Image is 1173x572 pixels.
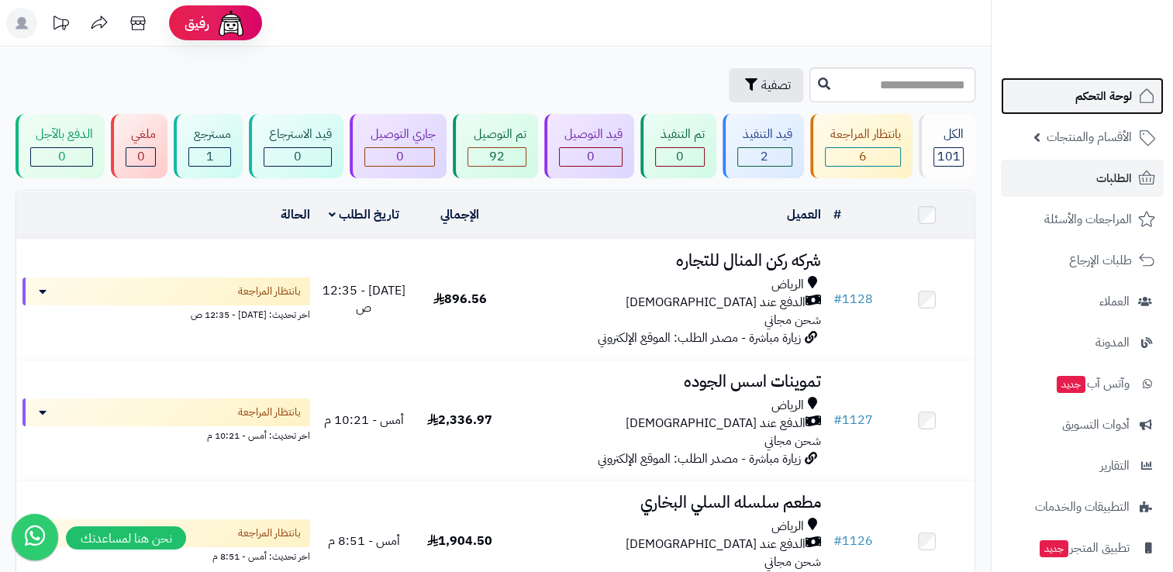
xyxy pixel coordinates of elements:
[1001,365,1164,402] a: وآتس آبجديد
[625,415,805,432] span: الدفع عند [DEMOGRAPHIC_DATA]
[1100,455,1130,477] span: التقارير
[625,536,805,553] span: الدفع عند [DEMOGRAPHIC_DATA]
[1044,208,1132,230] span: المراجعات والأسئلة
[396,147,404,166] span: 0
[364,126,435,143] div: جاري التوصيل
[833,205,840,224] a: #
[1040,540,1068,557] span: جديد
[238,405,301,420] span: بانتظار المراجعة
[625,294,805,312] span: الدفع عند [DEMOGRAPHIC_DATA]
[807,114,916,178] a: بانتظار المراجعة 6
[1001,283,1164,320] a: العملاء
[514,494,821,512] h3: مطعم سلسله السلي البخاري
[22,305,310,322] div: اخر تحديث: [DATE] - 12:35 ص
[58,147,66,166] span: 0
[637,114,719,178] a: تم التنفيذ 0
[541,114,637,178] a: قيد التوصيل 0
[22,547,310,563] div: اخر تحديث: أمس - 8:51 م
[489,147,505,166] span: 92
[833,411,841,429] span: #
[1055,373,1130,395] span: وآتس آب
[1095,332,1130,353] span: المدونة
[1001,406,1164,443] a: أدوات التسويق
[246,114,347,178] a: قيد الاسترجاع 0
[1001,242,1164,279] a: طلبات الإرجاع
[347,114,450,178] a: جاري التوصيل 0
[264,126,332,143] div: قيد الاسترجاع
[771,518,803,536] span: الرياض
[329,205,399,224] a: تاريخ الطلب
[1096,167,1132,189] span: الطلبات
[560,148,622,166] div: 0
[216,8,247,39] img: ai-face.png
[859,147,867,166] span: 6
[450,114,540,178] a: تم التوصيل 92
[1047,126,1132,148] span: الأقسام والمنتجات
[764,553,820,571] span: شحن مجاني
[41,8,80,43] a: تحديثات المنصة
[825,126,901,143] div: بانتظار المراجعة
[916,114,978,178] a: الكل101
[833,532,872,550] a: #1126
[427,411,492,429] span: 2,336.97
[587,147,595,166] span: 0
[1001,447,1164,484] a: التقارير
[514,252,821,270] h3: شركه ركن المنال للتجاره
[559,126,623,143] div: قيد التوصيل
[1001,160,1164,197] a: الطلبات
[427,532,492,550] span: 1,904.50
[22,426,310,443] div: اخر تحديث: أمس - 10:21 م
[108,114,171,178] a: ملغي 0
[1001,201,1164,238] a: المراجعات والأسئلة
[764,432,820,450] span: شحن مجاني
[12,114,108,178] a: الدفع بالآجل 0
[433,290,487,308] span: 896.56
[126,148,155,166] div: 0
[833,290,841,308] span: #
[1001,529,1164,567] a: تطبيق المتجرجديد
[1069,250,1132,271] span: طلبات الإرجاع
[31,148,92,166] div: 0
[324,411,404,429] span: أمس - 10:21 م
[656,148,704,166] div: 0
[833,290,872,308] a: #1128
[761,147,768,166] span: 2
[833,411,872,429] a: #1127
[1001,78,1164,115] a: لوحة التحكم
[655,126,705,143] div: تم التنفيذ
[1035,496,1130,518] span: التطبيقات والخدمات
[281,205,310,224] a: الحالة
[1001,488,1164,525] a: التطبيقات والخدمات
[137,147,145,166] span: 0
[937,147,960,166] span: 101
[206,147,214,166] span: 1
[719,114,807,178] a: قيد التنفيذ 2
[729,68,803,102] button: تصفية
[833,532,841,550] span: #
[1068,41,1158,74] img: logo-2.png
[440,205,479,224] a: الإجمالي
[1099,291,1130,312] span: العملاء
[238,284,301,299] span: بانتظار المراجعة
[185,14,209,33] span: رفيق
[737,126,792,143] div: قيد التنفيذ
[1038,537,1130,559] span: تطبيق المتجر
[514,373,821,391] h3: تموينات اسس الجوده
[738,148,792,166] div: 2
[1001,324,1164,361] a: المدونة
[1057,376,1085,393] span: جديد
[365,148,434,166] div: 0
[597,329,800,347] span: زيارة مباشرة - مصدر الطلب: الموقع الإلكتروني
[933,126,964,143] div: الكل
[171,114,246,178] a: مسترجع 1
[786,205,820,224] a: العميل
[764,311,820,329] span: شحن مجاني
[189,148,230,166] div: 1
[771,276,803,294] span: الرياض
[264,148,331,166] div: 0
[468,148,525,166] div: 92
[323,281,405,318] span: [DATE] - 12:35 ص
[1075,85,1132,107] span: لوحة التحكم
[761,76,791,95] span: تصفية
[1062,414,1130,436] span: أدوات التسويق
